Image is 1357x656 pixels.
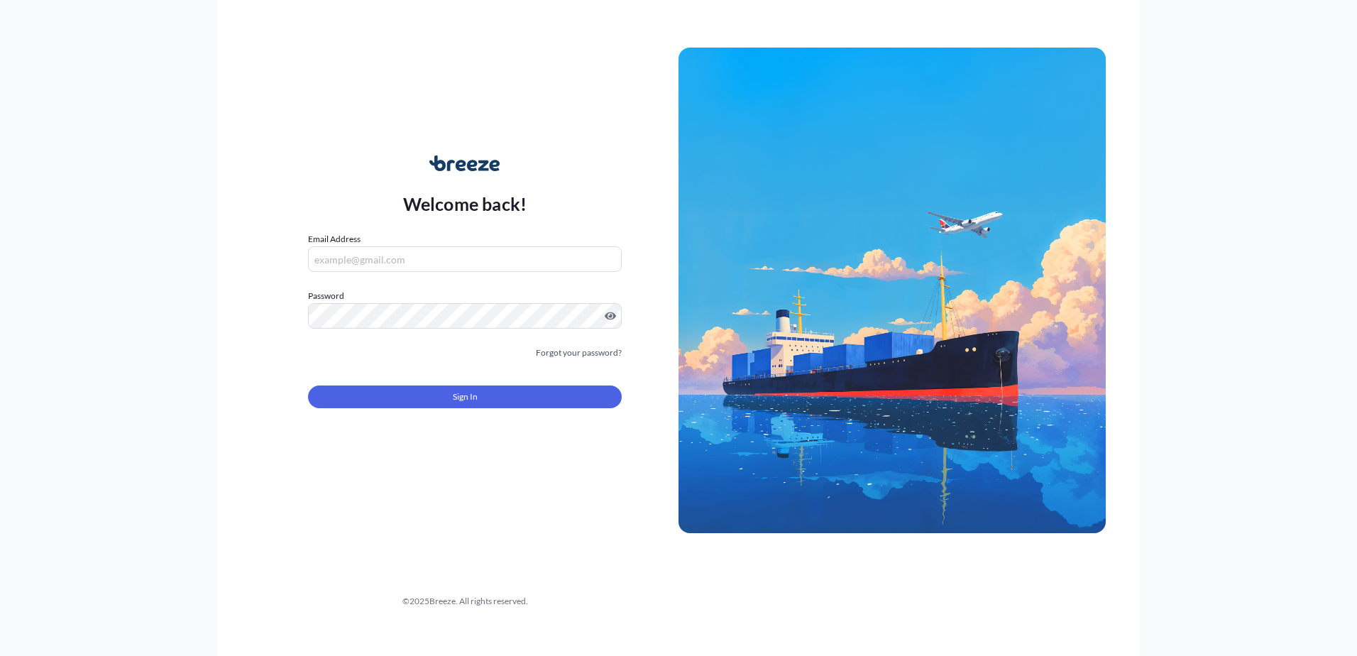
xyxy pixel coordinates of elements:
[453,390,478,404] span: Sign In
[403,192,527,215] p: Welcome back!
[536,346,622,360] a: Forgot your password?
[308,386,622,408] button: Sign In
[605,310,616,322] button: Show password
[251,594,678,608] div: © 2025 Breeze. All rights reserved.
[308,232,361,246] label: Email Address
[308,246,622,272] input: example@gmail.com
[678,48,1106,533] img: Ship illustration
[308,289,622,303] label: Password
